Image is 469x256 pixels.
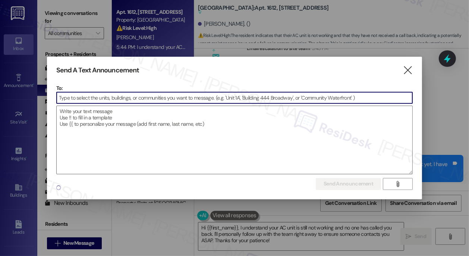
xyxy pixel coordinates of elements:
[316,178,381,190] button: Send Announcement
[57,92,412,103] input: Type to select the units, buildings, or communities you want to message. (e.g. 'Unit 1A', 'Buildi...
[56,84,413,92] p: To:
[403,66,413,74] i: 
[324,180,373,188] span: Send Announcement
[56,66,139,75] h3: Send A Text Announcement
[395,181,401,187] i: 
